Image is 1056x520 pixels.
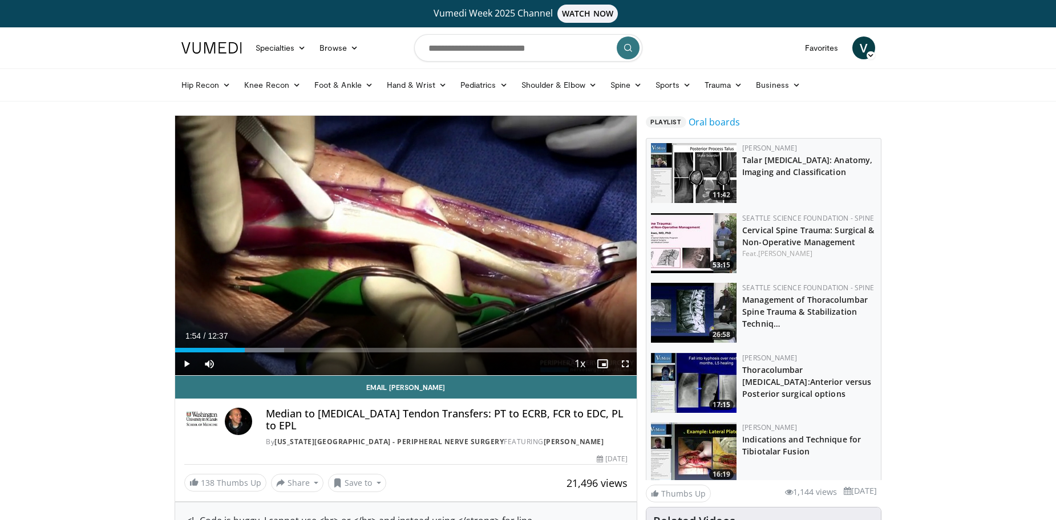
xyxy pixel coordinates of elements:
span: 53:15 [709,260,734,270]
span: 17:15 [709,400,734,410]
span: 1:54 [185,331,201,340]
div: Progress Bar [175,348,637,352]
div: Feat. [742,249,876,259]
a: [PERSON_NAME] [742,422,797,432]
span: Playlist [646,116,686,128]
a: [PERSON_NAME] [758,249,812,258]
a: [PERSON_NAME] [742,353,797,363]
a: Shoulder & Elbow [515,74,604,96]
div: [DATE] [597,454,628,464]
span: WATCH NOW [557,5,618,23]
a: Foot & Ankle [308,74,380,96]
img: adab127e-5dbf-4387-a850-d497ebdb1265.150x105_q85_crop-smart_upscale.jpg [651,213,737,273]
a: 11:42 [651,143,737,203]
li: [DATE] [844,485,877,497]
button: Enable picture-in-picture mode [591,352,614,375]
button: Mute [198,352,221,375]
span: / [204,331,206,340]
a: Trauma [698,74,750,96]
a: 16:19 [651,422,737,482]
img: d1a6dcb7-fc99-4146-b836-16ae8d4f472c.150x105_q85_crop-smart_upscale.jpg [651,143,737,203]
a: 17:15 [651,353,737,413]
a: Sports [649,74,698,96]
button: Playback Rate [568,352,591,375]
a: Seattle Science Foundation - Spine [742,213,874,223]
a: Cervical Spine Trauma: Surgical & Non-Operative Management [742,225,874,247]
span: 16:19 [709,469,734,480]
li: 1,144 views [785,486,837,498]
a: Management of Thoracolumbar Spine Trauma & Stabilization Techniq… [742,294,868,329]
img: Avatar [225,408,252,435]
a: Specialties [249,36,313,59]
button: Share [271,474,324,492]
a: Thoracolumbar [MEDICAL_DATA]:Anterior versus Posterior surgical options [742,364,871,399]
a: Knee Recon [237,74,308,96]
input: Search topics, interventions [414,34,642,62]
a: [PERSON_NAME] [742,143,797,153]
img: VuMedi Logo [181,42,242,54]
span: 12:37 [208,331,228,340]
a: 138 Thumbs Up [184,474,266,491]
a: Browse [313,36,365,59]
a: Hip Recon [175,74,238,96]
video-js: Video Player [175,116,637,376]
a: Talar [MEDICAL_DATA]: Anatomy, Imaging and Classification [742,155,872,177]
img: 286122_0004_1.png.150x105_q85_crop-smart_upscale.jpg [651,353,737,413]
span: 138 [201,477,215,488]
a: 53:15 [651,213,737,273]
a: Seattle Science Foundation - Spine [742,283,874,292]
button: Save to [328,474,386,492]
a: 26:58 [651,283,737,343]
button: Play [175,352,198,375]
span: 26:58 [709,330,734,340]
a: Oral boards [689,115,740,129]
a: [US_STATE][GEOGRAPHIC_DATA] - Peripheral Nerve Surgery [274,437,504,446]
a: Spine [604,74,649,96]
a: Business [749,74,807,96]
a: Favorites [798,36,845,59]
a: Pediatrics [454,74,515,96]
img: d06e34d7-2aee-48bc-9eb9-9d6afd40d332.150x105_q85_crop-smart_upscale.jpg [651,422,737,482]
a: [PERSON_NAME] [544,437,604,446]
img: Washington University School of Medicine - Peripheral Nerve Surgery [184,408,221,435]
span: 11:42 [709,190,734,200]
img: 3cd67f75-0e53-4318-9d0c-398c51b431ea.150x105_q85_crop-smart_upscale.jpg [651,283,737,343]
a: Vumedi Week 2025 ChannelWATCH NOW [183,5,873,23]
a: Hand & Wrist [380,74,454,96]
div: By FEATURING [266,437,628,447]
button: Fullscreen [614,352,637,375]
a: V [852,36,875,59]
a: Indications and Technique for Tibiotalar Fusion [742,434,861,457]
span: 21,496 views [567,476,628,490]
a: Thumbs Up [646,485,711,502]
h4: Median to [MEDICAL_DATA] Tendon Transfers: PT to ECRB, FCR to EDC, PL to EPL [266,408,628,432]
a: Email [PERSON_NAME] [175,376,637,399]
